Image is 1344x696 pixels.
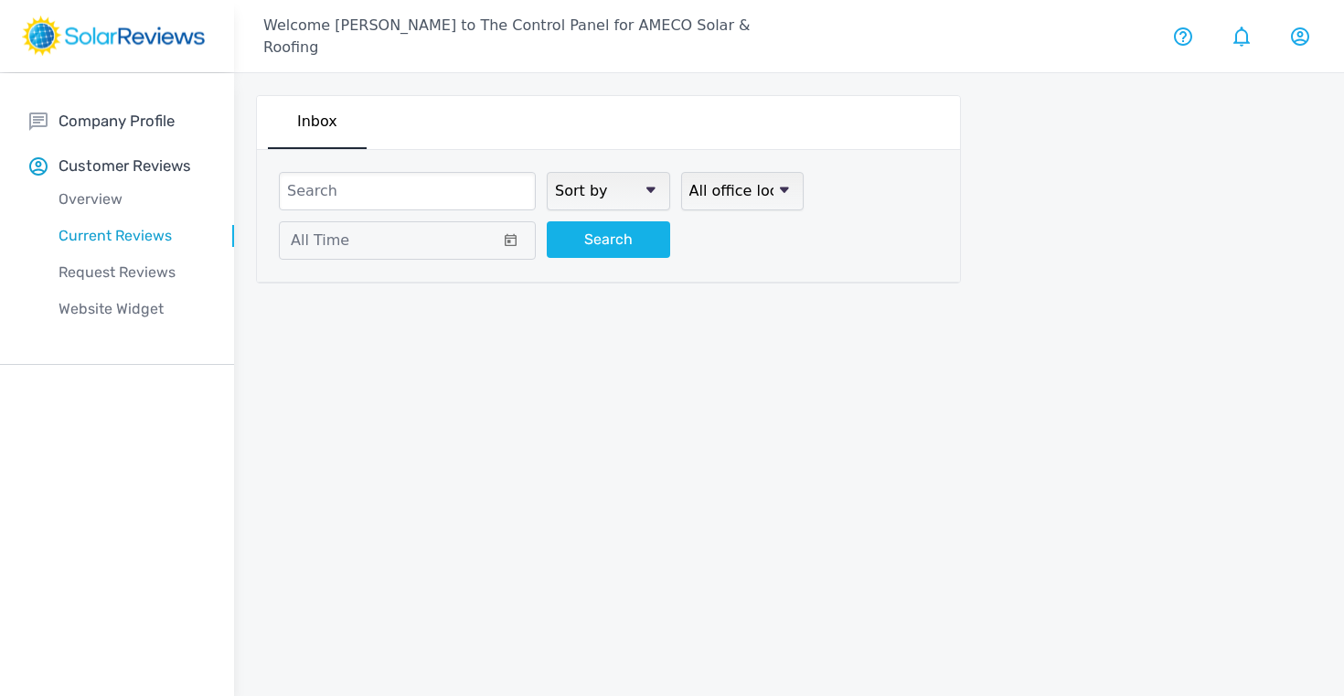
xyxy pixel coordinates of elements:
p: Website Widget [29,298,234,320]
p: Request Reviews [29,262,234,284]
p: Overview [29,188,234,210]
span: All Time [291,231,349,249]
p: Welcome [PERSON_NAME] to The Control Panel for AMECO Solar & Roofing [263,15,789,59]
button: Search [547,221,670,258]
a: Current Reviews [29,218,234,254]
p: Company Profile [59,110,175,133]
button: All Time [279,221,536,260]
p: Customer Reviews [59,155,191,177]
a: Website Widget [29,291,234,327]
input: Search [279,172,536,210]
a: Overview [29,181,234,218]
p: Current Reviews [29,225,234,247]
a: Request Reviews [29,254,234,291]
p: Inbox [297,111,337,133]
